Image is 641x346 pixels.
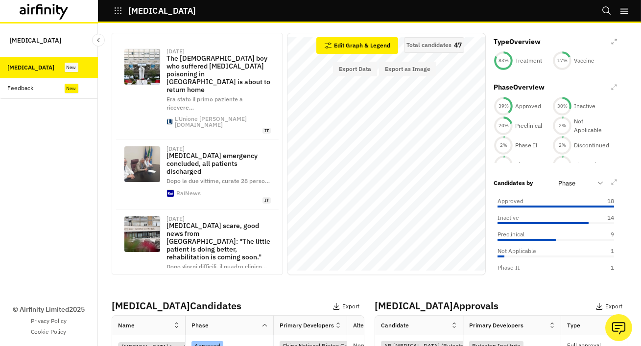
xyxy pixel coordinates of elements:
span: Dopo le due vittime, curate 28 perso … [166,177,270,185]
button: Ask our analysts [605,314,632,341]
a: Privacy Policy [31,317,67,325]
p: [MEDICAL_DATA] Approvals [375,299,627,313]
p: 18 [590,197,614,206]
span: it [262,128,271,134]
p: Treatment [515,56,542,65]
p: [MEDICAL_DATA] emergency concluded, all patients discharged [166,152,271,175]
p: [MEDICAL_DATA] Candidates [112,299,364,313]
p: Vaccine [574,56,594,65]
div: 17 % [552,57,572,64]
img: favicon.ico [167,119,172,124]
button: Search [602,2,612,19]
p: Inactive [498,213,519,222]
p: Candidates by [494,179,533,187]
p: Phase II [498,263,520,272]
p: Export [605,303,622,310]
div: 20 % [494,122,513,129]
div: 2 % [494,142,513,149]
div: 2 % [494,161,513,168]
p: [MEDICAL_DATA] scare, good news from [GEOGRAPHIC_DATA]: "The little patient is doing better, reha... [166,222,271,261]
p: 9 [590,230,614,239]
p: Inactive [574,102,595,111]
p: Not Applicable [498,247,536,255]
div: Alternative Names [353,321,404,330]
img: image.webp [124,216,160,252]
p: © Airfinity Limited 2025 [13,304,85,315]
div: [DATE] [166,216,185,222]
div: 2 % [552,142,572,149]
p: [MEDICAL_DATA] [10,31,61,49]
img: 1755966814069_ospedale.jpg [124,146,160,182]
a: [DATE]The [DEMOGRAPHIC_DATA] boy who suffered [MEDICAL_DATA] poisoning in [GEOGRAPHIC_DATA] is ab... [116,43,279,140]
a: [DATE][MEDICAL_DATA] emergency concluded, all patients dischargedDopo le due vittime, curate 28 p... [116,140,279,209]
p: Export [342,303,359,310]
div: 30 % [552,103,572,110]
img: favicon-32x32.png [167,190,174,197]
div: Primary Developers [469,321,523,330]
a: Cookie Policy [31,327,67,336]
div: New [65,84,78,93]
div: 2 % [552,122,572,129]
p: Phase I/II [574,161,601,169]
button: [MEDICAL_DATA] [114,2,196,19]
div: 2 % [552,161,572,168]
div: Feedback [8,84,34,92]
p: Phase II [515,141,538,150]
button: Export [332,299,359,314]
p: Phase I [515,161,535,169]
p: 47 [454,42,462,48]
p: Total candidates [406,42,451,48]
div: RaiNews [176,190,201,196]
div: [DATE] [166,48,185,54]
p: Type Overview [494,37,541,47]
span: Dopo giorni difficili, il quadro clinico … [166,263,267,270]
p: Not Applicable [574,117,611,135]
button: Export [595,299,622,314]
a: [DATE][MEDICAL_DATA] scare, good news from [GEOGRAPHIC_DATA]: "The little patient is doing better... [116,210,279,299]
p: Preclinical [498,230,524,239]
div: Phase [191,321,209,330]
p: Approved [515,102,541,111]
div: L'Unione [PERSON_NAME][DOMAIN_NAME] [175,116,271,128]
img: image.webp [124,49,160,85]
div: 39 % [494,103,513,110]
button: Export Data [333,62,377,76]
p: The [DEMOGRAPHIC_DATA] boy who suffered [MEDICAL_DATA] poisoning in [GEOGRAPHIC_DATA] is about to... [166,54,271,93]
div: [DATE] [166,146,185,152]
p: Discontinued [574,141,609,150]
div: Candidate [381,321,409,330]
div: [MEDICAL_DATA] [8,63,55,72]
div: Type [567,321,580,330]
div: Name [118,321,135,330]
button: Edit Graph & Legend [316,37,398,54]
span: Era stato il primo paziente a ricevere … [166,95,243,111]
p: Approved [498,197,523,206]
p: [MEDICAL_DATA] [128,6,196,15]
div: Primary Developers [280,321,334,330]
p: Phase Overview [494,82,545,92]
span: it [262,197,271,204]
button: Close Sidebar [92,34,105,46]
p: 1 [590,247,614,255]
div: New [65,63,78,72]
p: 1 [590,263,614,272]
p: Preclinical [515,121,542,130]
p: 14 [590,213,614,222]
button: Export as Image [379,62,436,76]
div: 83 % [494,57,513,64]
